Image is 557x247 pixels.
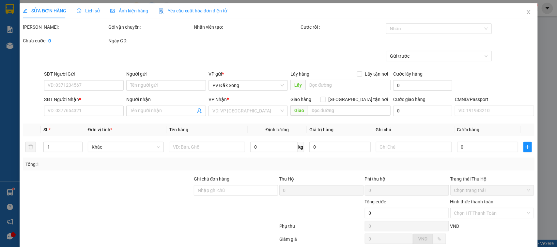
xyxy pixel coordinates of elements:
div: VP gửi [209,70,288,78]
span: Thu Hộ [279,176,294,182]
div: Cước rồi : [301,23,385,31]
span: Khác [92,142,160,152]
div: Phí thu hộ [364,175,449,185]
div: [PERSON_NAME]: [23,23,107,31]
span: 07:07:53 [DATE] [62,29,92,34]
span: Nơi gửi: [7,45,13,55]
button: Close [519,3,537,22]
span: kg [298,142,304,152]
span: Chọn trạng thái [454,185,530,195]
span: VP 214 [66,46,76,49]
span: Lấy [290,80,305,90]
span: Nơi nhận: [50,45,60,55]
img: logo [7,15,15,31]
div: SĐT Người Nhận [44,96,124,103]
span: Giá trị hàng [309,127,333,132]
label: Cước giao hàng [393,97,425,102]
span: Đơn vị tính [88,127,112,132]
span: Tổng cước [364,199,386,204]
strong: BIÊN NHẬN GỬI HÀNG HOÁ [23,39,76,44]
span: PV Đắk Song [212,80,284,90]
div: Người gửi [126,70,206,78]
span: Gửi trước [390,51,487,61]
label: Ghi chú đơn hàng [194,176,230,182]
div: Gói vận chuyển: [108,23,193,31]
input: Ghi chú đơn hàng [194,185,278,196]
span: user-add [197,108,202,113]
span: Giao hàng [290,97,311,102]
span: [GEOGRAPHIC_DATA] tận nơi [326,96,391,103]
input: Dọc đường [308,105,391,116]
div: Trạng thái Thu Hộ [450,175,534,182]
div: CMND/Passport [455,96,534,103]
input: Dọc đường [305,80,391,90]
input: Cước giao hàng [393,106,452,116]
span: VP Nhận [209,97,227,102]
span: plus [524,144,531,150]
span: VND [418,236,427,241]
div: Nhân viên tạo: [194,23,299,31]
span: Yêu cầu xuất hóa đơn điện tử [159,8,227,13]
span: SỬA ĐƠN HÀNG [23,8,66,13]
span: VND [450,224,459,229]
input: VD: Bàn, Ghế [169,142,245,152]
span: edit [23,8,27,13]
button: plus [523,142,532,152]
div: Ngày GD: [108,37,193,44]
span: Cước hàng [457,127,479,132]
img: icon [159,8,164,14]
b: 0 [48,38,51,43]
span: Lấy tận nơi [362,70,391,78]
span: clock-circle [77,8,81,13]
label: Hình thức thanh toán [450,199,493,204]
span: Định lượng [266,127,289,132]
div: Giảm giá [279,236,364,247]
div: Phụ thu [279,223,364,234]
div: SĐT Người Gửi [44,70,124,78]
button: delete [25,142,36,152]
span: picture [110,8,115,13]
span: Tên hàng [169,127,188,132]
div: Chưa cước : [23,37,107,44]
span: PV Đắk Song [22,46,41,49]
span: % [437,236,441,241]
span: close [526,9,531,15]
span: Giao [290,105,308,116]
strong: CÔNG TY TNHH [GEOGRAPHIC_DATA] 214 QL13 - P.26 - Q.BÌNH THẠNH - TP HCM 1900888606 [17,10,53,35]
span: Lịch sử [77,8,100,13]
div: Tổng: 1 [25,161,215,168]
th: Ghi chú [373,123,454,136]
span: Ảnh kiện hàng [110,8,148,13]
span: DSG09250214 [63,24,92,29]
label: Cước lấy hàng [393,71,423,77]
input: Cước lấy hàng [393,80,452,91]
span: Lấy hàng [290,71,309,77]
div: Người nhận [126,96,206,103]
span: SL [43,127,49,132]
input: Ghi Chú [376,142,452,152]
